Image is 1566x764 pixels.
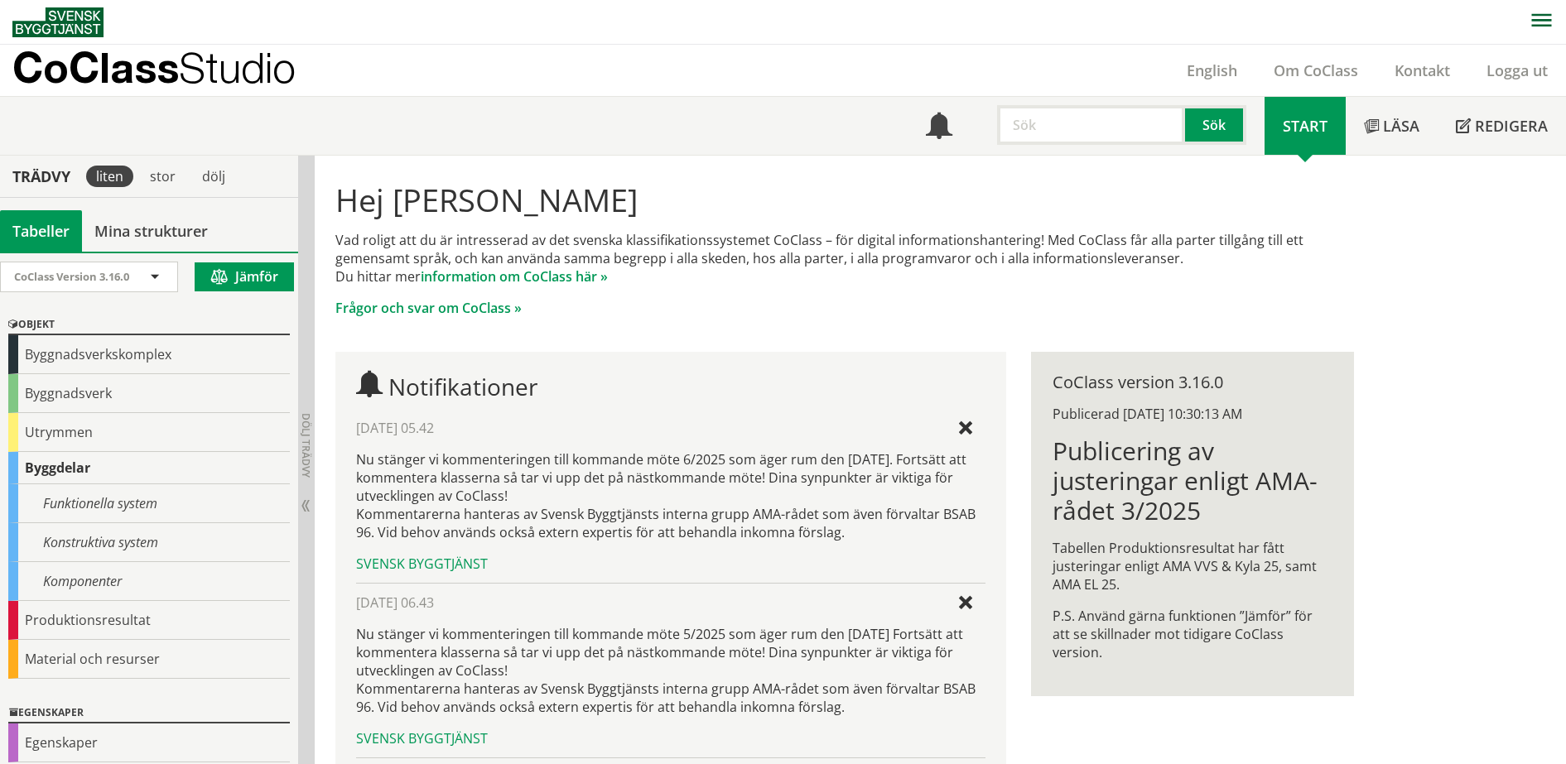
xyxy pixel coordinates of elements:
span: Notifikationer [926,114,952,141]
a: English [1168,60,1255,80]
span: Start [1283,116,1327,136]
div: Utrymmen [8,413,290,452]
div: Byggdelar [8,452,290,484]
a: Logga ut [1468,60,1566,80]
a: Redigera [1438,97,1566,155]
div: stor [140,166,186,187]
div: Svensk Byggtjänst [356,729,985,747]
p: P.S. Använd gärna funktionen ”Jämför” för att se skillnader mot tidigare CoClass version. [1053,607,1332,661]
span: Läsa [1383,116,1419,136]
input: Sök [997,105,1185,145]
span: Dölj trädvy [299,413,313,478]
h1: Hej [PERSON_NAME] [335,181,1353,218]
a: information om CoClass här » [421,267,608,286]
div: Material och resurser [8,640,290,679]
a: CoClassStudio [12,45,331,96]
div: Publicerad [DATE] 10:30:13 AM [1053,405,1332,423]
a: Mina strukturer [82,210,220,252]
div: Objekt [8,315,290,335]
span: [DATE] 06.43 [356,593,434,612]
div: Komponenter [8,562,290,601]
div: Egenskaper [8,704,290,723]
p: CoClass [12,58,296,77]
p: Tabellen Produktionsresultat har fått justeringar enligt AMA VVS & Kyla 25, samt AMA EL 25. [1053,539,1332,593]
span: [DATE] 05.42 [356,419,434,437]
div: Trädvy [3,167,80,185]
h1: Publicering av justeringar enligt AMA-rådet 3/2025 [1053,436,1332,526]
div: Svensk Byggtjänst [356,555,985,573]
div: liten [86,166,133,187]
div: Produktionsresultat [8,601,290,640]
div: Byggnadsverk [8,374,290,413]
p: Vad roligt att du är intresserad av det svenska klassifikationssystemet CoClass – för digital inf... [335,231,1353,286]
div: Byggnadsverkskomplex [8,335,290,374]
div: Funktionella system [8,484,290,523]
p: Nu stänger vi kommenteringen till kommande möte 5/2025 som äger rum den [DATE] Fortsätt att komme... [356,625,985,716]
img: Svensk Byggtjänst [12,7,104,37]
span: Notifikationer [388,371,537,402]
a: Start [1265,97,1346,155]
a: Läsa [1346,97,1438,155]
div: CoClass version 3.16.0 [1053,373,1332,392]
a: Om CoClass [1255,60,1376,80]
p: Nu stänger vi kommenteringen till kommande möte 6/2025 som äger rum den [DATE]. Fortsätt att komm... [356,450,985,541]
div: Konstruktiva system [8,523,290,562]
a: Frågor och svar om CoClass » [335,299,522,317]
a: Kontakt [1376,60,1468,80]
span: Studio [179,43,296,92]
span: Redigera [1475,116,1548,136]
button: Jämför [195,262,294,291]
button: Sök [1185,105,1246,145]
span: CoClass Version 3.16.0 [14,269,129,284]
div: Egenskaper [8,723,290,762]
div: dölj [192,166,235,187]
